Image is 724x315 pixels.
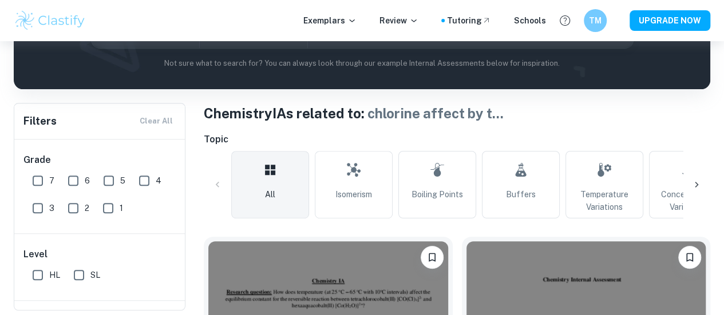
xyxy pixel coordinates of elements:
button: Help and Feedback [555,11,575,30]
button: UPGRADE NOW [630,10,710,31]
button: Bookmark [678,246,701,269]
span: Temperature Variations [571,188,638,213]
h6: Filters [23,113,57,129]
span: chlorine affect by t ... [367,105,504,121]
h6: Grade [23,153,177,167]
span: Boiling Points [412,188,463,201]
button: Bookmark [421,246,444,269]
button: TM [584,9,607,32]
span: 4 [156,174,161,187]
span: Isomerism [335,188,372,201]
p: Exemplars [303,14,357,27]
p: Not sure what to search for? You can always look through our example Internal Assessments below f... [23,58,701,69]
a: Tutoring [447,14,491,27]
h6: Level [23,248,177,261]
h6: Topic [204,133,710,146]
img: Clastify logo [14,9,86,32]
span: SL [90,269,100,281]
p: Review [379,14,418,27]
span: Buffers [506,188,536,201]
span: 3 [49,202,54,214]
span: 6 [85,174,90,187]
h1: Chemistry IAs related to: [204,103,710,123]
span: All [265,188,275,201]
span: HL [49,269,60,281]
span: Concentration Variations [654,188,722,213]
a: Schools [514,14,546,27]
span: 1 [120,202,123,214]
span: 2 [85,202,89,214]
span: 7 [49,174,54,187]
h6: TM [589,14,602,27]
span: 5 [120,174,125,187]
